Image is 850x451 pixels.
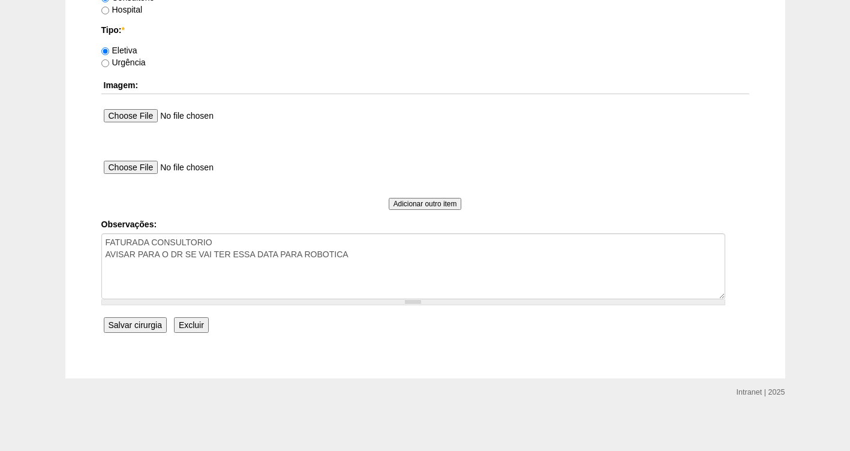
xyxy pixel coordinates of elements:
[101,59,109,67] input: Urgência
[101,5,143,14] label: Hospital
[101,77,749,94] th: Imagem:
[389,198,462,210] input: Adicionar outro item
[737,386,785,398] div: Intranet | 2025
[174,317,209,333] input: Excluir
[101,24,749,36] label: Tipo:
[104,317,167,333] input: Salvar cirurgia
[101,46,137,55] label: Eletiva
[101,218,749,230] label: Observações:
[101,58,146,67] label: Urgência
[121,25,124,35] span: Este campo é obrigatório.
[101,7,109,14] input: Hospital
[101,233,725,299] textarea: FATURADA CONSULTORIO AVISAR PARA O DR SE VAI TER ESSA DATA PARA ROBOTICA
[101,47,109,55] input: Eletiva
